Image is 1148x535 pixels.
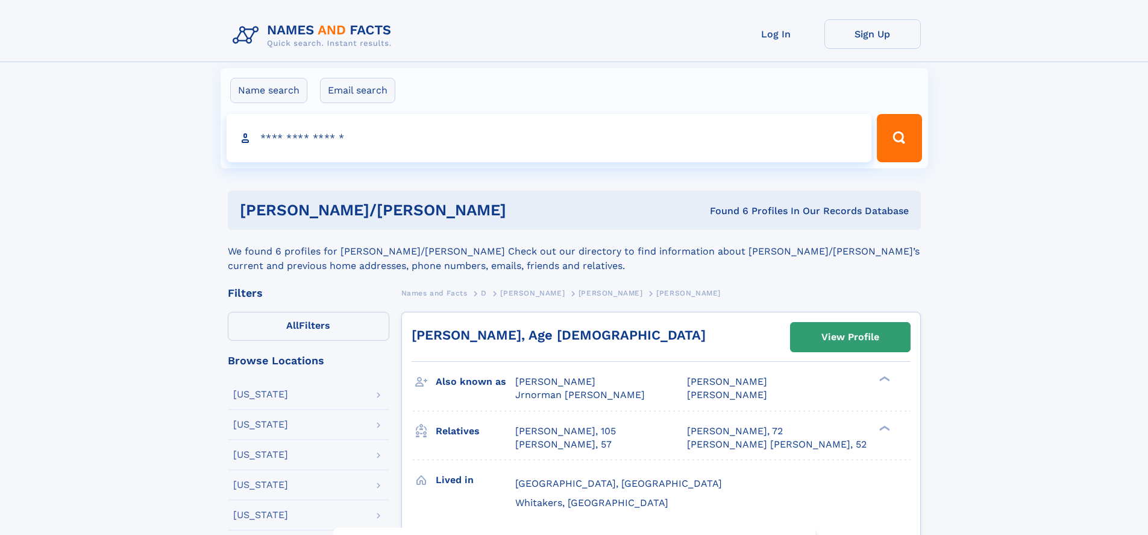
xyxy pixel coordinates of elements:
[436,372,515,392] h3: Also known as
[436,421,515,442] h3: Relatives
[227,114,872,162] input: search input
[240,203,608,218] h1: [PERSON_NAME]/[PERSON_NAME]
[821,323,879,351] div: View Profile
[824,19,921,49] a: Sign Up
[401,285,468,300] a: Names and Facts
[515,425,616,438] a: [PERSON_NAME], 105
[687,425,783,438] a: [PERSON_NAME], 72
[233,480,288,490] div: [US_STATE]
[608,204,909,218] div: Found 6 Profiles In Our Records Database
[228,288,389,299] div: Filters
[515,478,722,489] span: [GEOGRAPHIC_DATA], [GEOGRAPHIC_DATA]
[515,389,645,400] span: Jrnorman [PERSON_NAME]
[687,389,767,400] span: [PERSON_NAME]
[481,289,487,297] span: D
[515,376,595,387] span: [PERSON_NAME]
[515,497,668,508] span: Whitakers, [GEOGRAPHIC_DATA]
[233,420,288,429] div: [US_STATE]
[233,450,288,460] div: [US_STATE]
[481,285,487,300] a: D
[515,438,612,451] a: [PERSON_NAME], 57
[656,289,721,297] span: [PERSON_NAME]
[687,438,867,451] a: [PERSON_NAME] [PERSON_NAME], 52
[233,510,288,520] div: [US_STATE]
[230,78,307,103] label: Name search
[436,470,515,490] h3: Lived in
[876,424,891,432] div: ❯
[500,289,565,297] span: [PERSON_NAME]
[876,375,891,383] div: ❯
[579,285,643,300] a: [PERSON_NAME]
[228,312,389,341] label: Filters
[412,328,706,343] a: [PERSON_NAME], Age [DEMOGRAPHIC_DATA]
[320,78,395,103] label: Email search
[877,114,921,162] button: Search Button
[228,19,401,52] img: Logo Names and Facts
[286,320,299,331] span: All
[228,230,921,273] div: We found 6 profiles for [PERSON_NAME]/[PERSON_NAME] Check out our directory to find information a...
[687,376,767,387] span: [PERSON_NAME]
[579,289,643,297] span: [PERSON_NAME]
[500,285,565,300] a: [PERSON_NAME]
[728,19,824,49] a: Log In
[233,390,288,399] div: [US_STATE]
[791,323,910,352] a: View Profile
[228,355,389,366] div: Browse Locations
